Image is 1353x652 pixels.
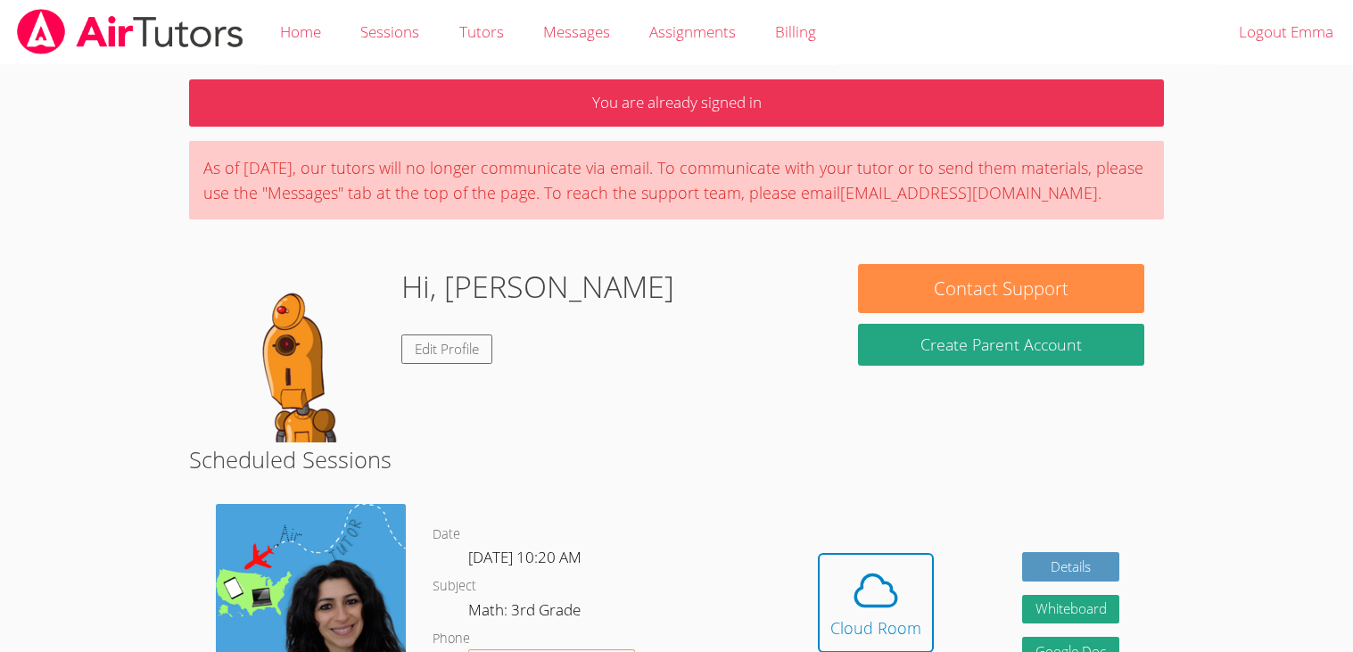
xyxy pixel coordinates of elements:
[858,264,1143,313] button: Contact Support
[433,524,460,546] dt: Date
[433,628,470,650] dt: Phone
[189,141,1163,219] div: As of [DATE], our tutors will no longer communicate via email. To communicate with your tutor or ...
[468,547,582,567] span: [DATE] 10:20 AM
[401,264,674,309] h1: Hi, [PERSON_NAME]
[401,334,492,364] a: Edit Profile
[209,264,387,442] img: default.png
[1022,595,1120,624] button: Whiteboard
[433,575,476,598] dt: Subject
[830,615,921,640] div: Cloud Room
[15,9,245,54] img: airtutors_banner-c4298cdbf04f3fff15de1276eac7730deb9818008684d7c2e4769d2f7ddbe033.png
[858,324,1143,366] button: Create Parent Account
[189,442,1163,476] h2: Scheduled Sessions
[1022,552,1120,582] a: Details
[543,21,610,42] span: Messages
[468,598,584,628] dd: Math: 3rd Grade
[189,79,1163,127] p: You are already signed in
